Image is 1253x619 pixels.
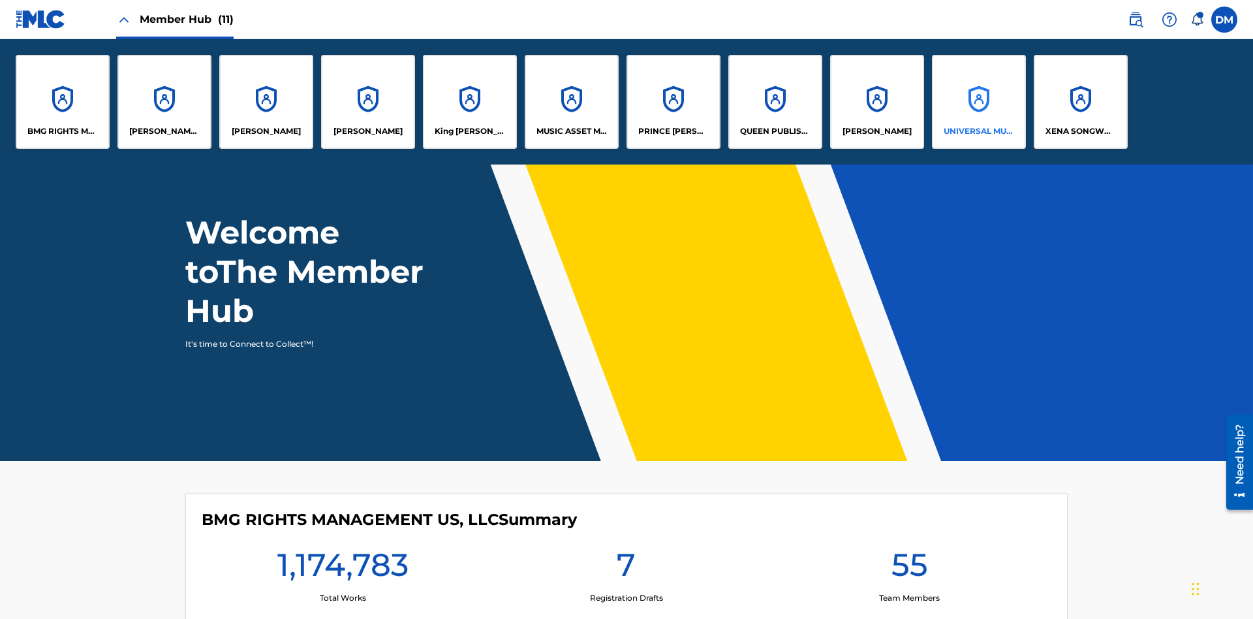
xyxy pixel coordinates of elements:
iframe: Chat Widget [1188,556,1253,619]
a: AccountsBMG RIGHTS MANAGEMENT US, LLC [16,55,110,149]
p: MUSIC ASSET MANAGEMENT (MAM) [536,125,608,137]
div: Drag [1192,569,1199,609]
div: Help [1156,7,1183,33]
h1: Welcome to The Member Hub [185,213,429,330]
p: PRINCE MCTESTERSON [638,125,709,137]
a: Accounts[PERSON_NAME] [321,55,415,149]
span: Member Hub [140,12,234,27]
p: EYAMA MCSINGER [333,125,403,137]
a: AccountsPRINCE [PERSON_NAME] [626,55,720,149]
a: Accounts[PERSON_NAME] SONGWRITER [117,55,211,149]
p: Registration Drafts [590,592,663,604]
p: UNIVERSAL MUSIC PUB GROUP [944,125,1015,137]
a: AccountsQUEEN PUBLISHA [728,55,822,149]
a: Accounts[PERSON_NAME] [219,55,313,149]
p: King McTesterson [435,125,506,137]
img: search [1128,12,1143,27]
a: AccountsUNIVERSAL MUSIC PUB GROUP [932,55,1026,149]
h1: 7 [617,545,636,592]
p: QUEEN PUBLISHA [740,125,811,137]
div: Notifications [1190,13,1203,26]
p: Team Members [879,592,940,604]
h1: 55 [891,545,928,592]
a: Public Search [1122,7,1149,33]
span: (11) [218,13,234,25]
p: It's time to Connect to Collect™! [185,338,412,350]
p: BMG RIGHTS MANAGEMENT US, LLC [27,125,99,137]
a: AccountsXENA SONGWRITER [1034,55,1128,149]
a: Accounts[PERSON_NAME] [830,55,924,149]
a: AccountsKing [PERSON_NAME] [423,55,517,149]
img: help [1162,12,1177,27]
p: XENA SONGWRITER [1045,125,1117,137]
p: CLEO SONGWRITER [129,125,200,137]
div: User Menu [1211,7,1237,33]
img: MLC Logo [16,10,66,29]
a: AccountsMUSIC ASSET MANAGEMENT (MAM) [525,55,619,149]
iframe: Resource Center [1216,409,1253,516]
h4: BMG RIGHTS MANAGEMENT US, LLC [202,510,577,530]
h1: 1,174,783 [277,545,409,592]
p: ELVIS COSTELLO [232,125,301,137]
p: Total Works [320,592,366,604]
p: RONALD MCTESTERSON [843,125,912,137]
img: Close [116,12,132,27]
